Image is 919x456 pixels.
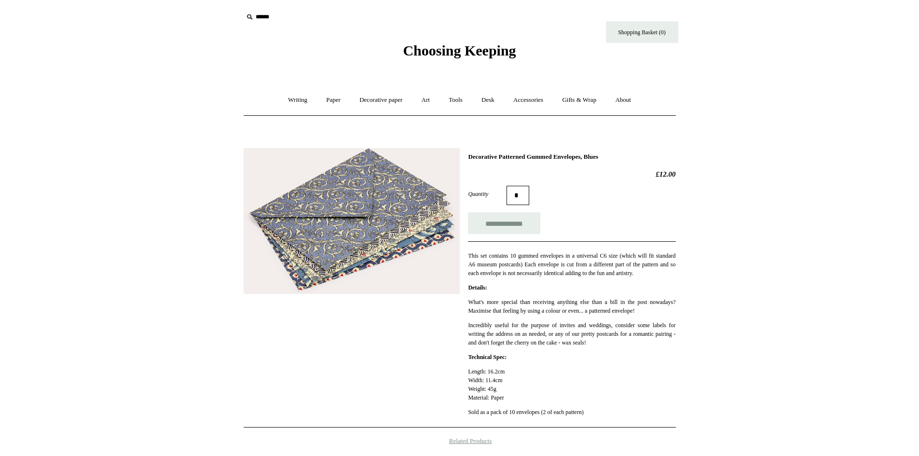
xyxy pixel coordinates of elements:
[279,87,316,113] a: Writing
[468,354,507,360] strong: Technical Spec:
[413,87,439,113] a: Art
[468,298,675,315] p: What's more special than receiving anything else than a bill in the post nowadays? Maximise that ...
[468,367,675,402] p: Length: 16.2cm Width: 11.4cm Weight: 45g Material: Paper
[505,87,552,113] a: Accessories
[403,42,516,58] span: Choosing Keeping
[219,437,701,445] h4: Related Products
[468,170,675,179] h2: £12.00
[468,190,507,198] label: Quantity
[468,251,675,277] p: This set contains 10 gummed envelopes in a universal C6 size (which will fit standard A6 museum p...
[553,87,605,113] a: Gifts & Wrap
[403,50,516,57] a: Choosing Keeping
[244,148,460,294] img: Decorative Patterned Gummed Envelopes, Blues
[468,284,487,291] strong: Details:
[468,408,675,416] p: Sold as a pack of 10 envelopes (2 of each pattern)
[468,153,675,161] h1: Decorative Patterned Gummed Envelopes, Blues
[606,21,678,43] a: Shopping Basket (0)
[606,87,640,113] a: About
[317,87,349,113] a: Paper
[468,321,675,347] p: Incredibly useful for the purpose of invites and weddings, consider some labels for writing the a...
[440,87,471,113] a: Tools
[351,87,411,113] a: Decorative paper
[473,87,503,113] a: Desk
